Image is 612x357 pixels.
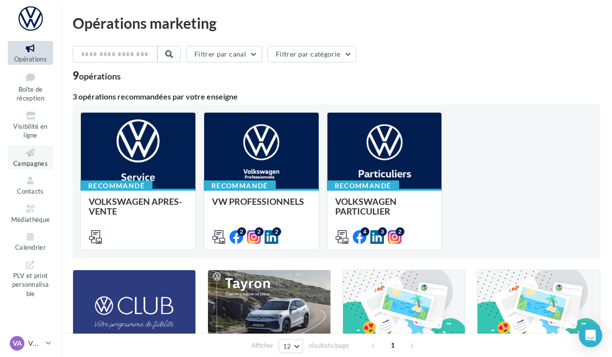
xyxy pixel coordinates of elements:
[8,258,53,300] a: PLV et print personnalisable
[255,227,264,236] div: 2
[13,122,47,139] span: Visibilité en ligne
[308,341,349,350] span: résultats/page
[8,303,53,346] a: Campagnes DataOnDemand
[89,196,182,217] span: VOLKSWAGEN APRES-VENTE
[80,180,153,191] div: Recommandé
[8,334,53,353] a: VA VW [GEOGRAPHIC_DATA]
[15,243,46,251] span: Calendrier
[73,16,600,30] div: Opérations marketing
[361,227,369,236] div: 4
[186,46,262,62] button: Filtrer par canal
[79,72,121,80] div: opérations
[73,93,600,100] div: 3 opérations recommandées par votre enseigne
[8,69,53,104] a: Boîte de réception
[279,339,304,353] button: 12
[237,227,246,236] div: 2
[327,180,399,191] div: Recommandé
[212,196,304,207] span: VW PROFESSIONNELS
[8,201,53,225] a: Médiathèque
[8,41,53,65] a: Opérations
[579,324,602,347] div: Open Intercom Messenger
[8,173,53,197] a: Contacts
[272,227,281,236] div: 2
[14,55,47,63] span: Opérations
[73,70,121,81] div: 9
[8,108,53,141] a: Visibilité en ligne
[378,227,387,236] div: 3
[268,46,356,62] button: Filtrer par catégorie
[335,196,397,217] span: VOLKSWAGEN PARTICULIER
[396,227,404,236] div: 2
[251,341,273,350] span: Afficher
[204,180,276,191] div: Recommandé
[11,216,50,223] span: Médiathèque
[12,270,49,297] span: PLV et print personnalisable
[13,338,22,348] span: VA
[385,337,401,353] span: 1
[28,338,42,348] p: VW [GEOGRAPHIC_DATA]
[13,159,48,167] span: Campagnes
[17,187,44,195] span: Contacts
[17,85,44,102] span: Boîte de réception
[8,145,53,169] a: Campagnes
[8,229,53,253] a: Calendrier
[283,342,291,350] span: 12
